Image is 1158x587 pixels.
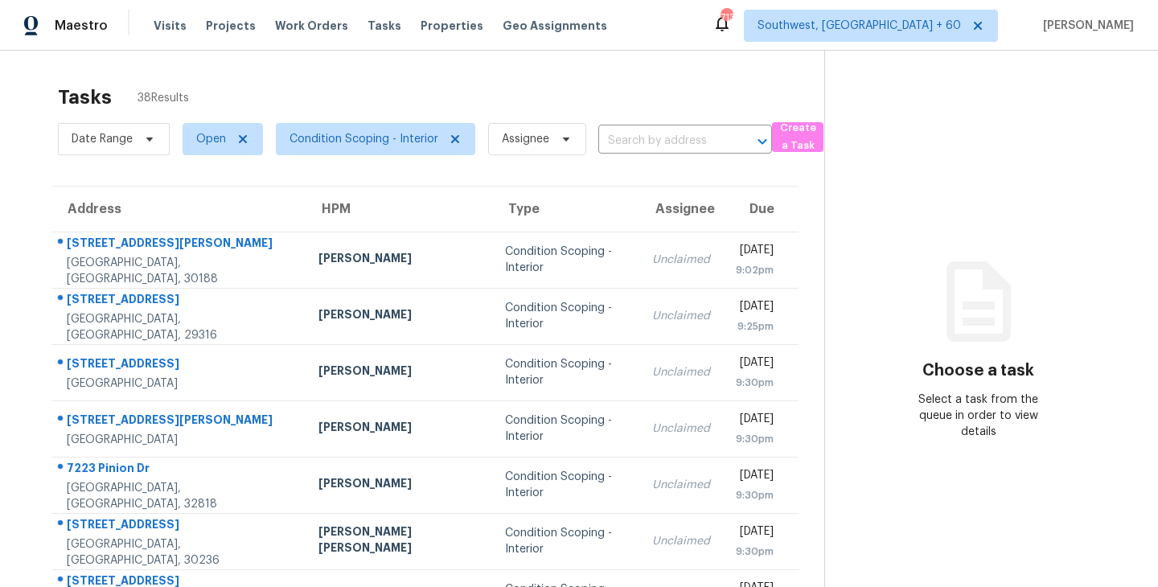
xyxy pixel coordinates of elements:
[72,131,133,147] span: Date Range
[772,122,823,152] button: Create a Task
[275,18,348,34] span: Work Orders
[196,131,226,147] span: Open
[318,250,479,270] div: [PERSON_NAME]
[58,89,112,105] h2: Tasks
[736,544,774,560] div: 9:30pm
[421,18,483,34] span: Properties
[751,130,774,153] button: Open
[736,262,774,278] div: 9:02pm
[67,412,293,432] div: [STREET_ADDRESS][PERSON_NAME]
[492,187,639,232] th: Type
[736,298,774,318] div: [DATE]
[736,318,774,335] div: 9:25pm
[922,363,1034,379] h3: Choose a task
[318,419,479,439] div: [PERSON_NAME]
[206,18,256,34] span: Projects
[652,477,710,493] div: Unclaimed
[67,536,293,569] div: [GEOGRAPHIC_DATA], [GEOGRAPHIC_DATA], 30236
[652,533,710,549] div: Unclaimed
[736,242,774,262] div: [DATE]
[652,421,710,437] div: Unclaimed
[505,469,626,501] div: Condition Scoping - Interior
[67,291,293,311] div: [STREET_ADDRESS]
[721,10,732,26] div: 713
[368,20,401,31] span: Tasks
[505,244,626,276] div: Condition Scoping - Interior
[306,187,492,232] th: HPM
[318,523,479,560] div: [PERSON_NAME] [PERSON_NAME]
[736,523,774,544] div: [DATE]
[598,129,727,154] input: Search by address
[736,431,774,447] div: 9:30pm
[67,235,293,255] div: [STREET_ADDRESS][PERSON_NAME]
[55,18,108,34] span: Maestro
[67,432,293,448] div: [GEOGRAPHIC_DATA]
[723,187,799,232] th: Due
[505,525,626,557] div: Condition Scoping - Interior
[67,376,293,392] div: [GEOGRAPHIC_DATA]
[505,356,626,388] div: Condition Scoping - Interior
[67,460,293,480] div: 7223 Pinion Dr
[67,355,293,376] div: [STREET_ADDRESS]
[736,411,774,431] div: [DATE]
[67,255,293,287] div: [GEOGRAPHIC_DATA], [GEOGRAPHIC_DATA], 30188
[67,516,293,536] div: [STREET_ADDRESS]
[639,187,723,232] th: Assignee
[502,131,549,147] span: Assignee
[505,300,626,332] div: Condition Scoping - Interior
[652,308,710,324] div: Unclaimed
[289,131,438,147] span: Condition Scoping - Interior
[736,375,774,391] div: 9:30pm
[901,392,1055,440] div: Select a task from the queue in order to view details
[652,252,710,268] div: Unclaimed
[503,18,607,34] span: Geo Assignments
[736,487,774,503] div: 9:30pm
[652,364,710,380] div: Unclaimed
[758,18,961,34] span: Southwest, [GEOGRAPHIC_DATA] + 60
[318,306,479,326] div: [PERSON_NAME]
[736,355,774,375] div: [DATE]
[51,187,306,232] th: Address
[67,311,293,343] div: [GEOGRAPHIC_DATA], [GEOGRAPHIC_DATA], 29316
[318,475,479,495] div: [PERSON_NAME]
[154,18,187,34] span: Visits
[67,480,293,512] div: [GEOGRAPHIC_DATA], [GEOGRAPHIC_DATA], 32818
[780,119,815,156] span: Create a Task
[505,413,626,445] div: Condition Scoping - Interior
[138,90,189,106] span: 38 Results
[736,467,774,487] div: [DATE]
[318,363,479,383] div: [PERSON_NAME]
[1037,18,1134,34] span: [PERSON_NAME]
